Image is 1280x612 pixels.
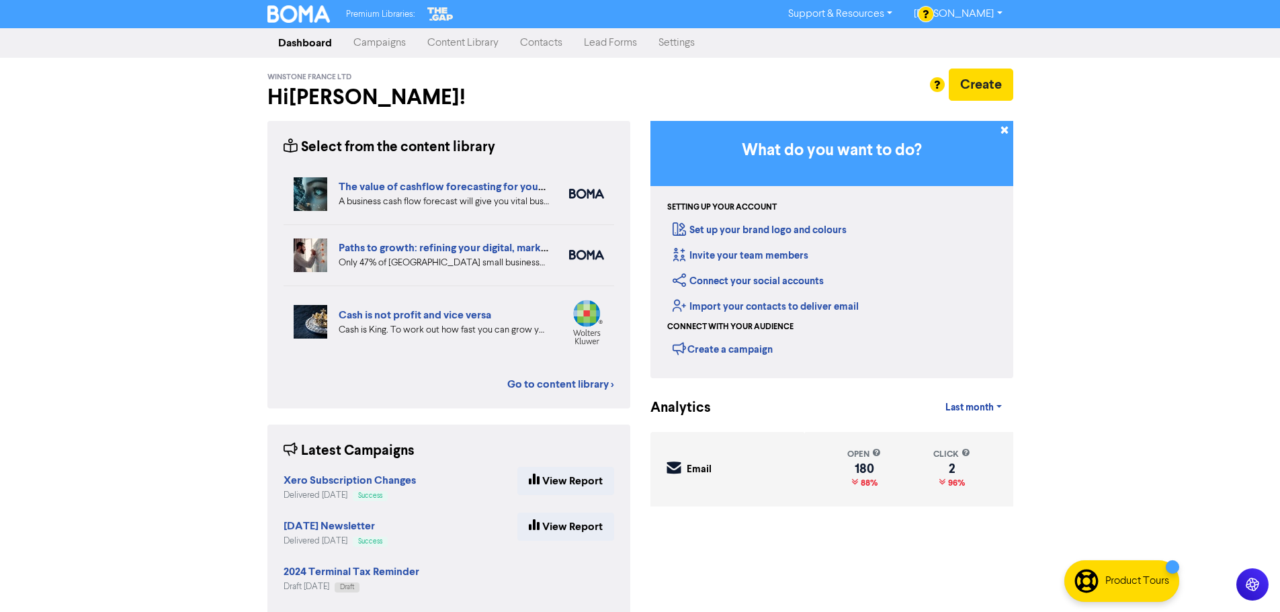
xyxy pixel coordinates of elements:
div: Only 47% of New Zealand small businesses expect growth in 2025. We’ve highlighted four key ways y... [339,256,549,270]
a: The value of cashflow forecasting for your business [339,180,586,193]
div: Cash is King. To work out how fast you can grow your business, you need to look at your projected... [339,323,549,337]
a: Last month [935,394,1013,421]
img: BOMA Logo [267,5,331,23]
a: View Report [517,467,614,495]
div: A business cash flow forecast will give you vital business intelligence to help you scenario-plan... [339,195,549,209]
h3: What do you want to do? [671,141,993,161]
iframe: Chat Widget [1213,548,1280,612]
a: Connect your social accounts [673,275,824,288]
strong: [DATE] Newsletter [284,519,375,533]
a: Go to content library > [507,376,614,392]
a: Settings [648,30,706,56]
button: Create [949,69,1013,101]
div: Delivered [DATE] [284,489,416,502]
div: 2 [933,464,970,474]
span: Last month [945,402,994,414]
a: Lead Forms [573,30,648,56]
a: Xero Subscription Changes [284,476,416,486]
div: Analytics [650,398,694,419]
img: boma_accounting [569,189,604,199]
div: Connect with your audience [667,321,794,333]
a: [DATE] Newsletter [284,521,375,532]
span: Draft [340,584,354,591]
span: Winstone France Ltd [267,73,351,82]
h2: Hi [PERSON_NAME] ! [267,85,630,110]
a: Invite your team members [673,249,808,262]
img: wolterskluwer [569,300,604,345]
a: Campaigns [343,30,417,56]
div: Email [687,462,712,478]
div: click [933,448,970,461]
span: 88% [858,478,878,488]
a: Set up your brand logo and colours [673,224,847,236]
span: Success [358,492,382,499]
span: 96% [945,478,965,488]
div: Latest Campaigns [284,441,415,462]
span: Premium Libraries: [346,10,415,19]
img: boma [569,250,604,260]
div: Delivered [DATE] [284,535,388,548]
div: open [847,448,881,461]
div: Setting up your account [667,202,777,214]
a: Import your contacts to deliver email [673,300,859,313]
a: Dashboard [267,30,343,56]
a: Cash is not profit and vice versa [339,308,491,322]
div: Select from the content library [284,137,495,158]
div: Getting Started in BOMA [650,121,1013,378]
strong: 2024 Terminal Tax Reminder [284,565,419,578]
div: Create a campaign [673,339,773,359]
strong: Xero Subscription Changes [284,474,416,487]
a: Support & Resources [777,3,903,25]
div: 180 [847,464,881,474]
a: Paths to growth: refining your digital, market and export strategies [339,241,656,255]
div: Draft [DATE] [284,580,419,593]
a: Contacts [509,30,573,56]
a: 2024 Terminal Tax Reminder [284,567,419,578]
a: [PERSON_NAME] [903,3,1013,25]
img: The Gap [425,5,455,23]
a: Content Library [417,30,509,56]
span: Success [358,538,382,545]
a: View Report [517,513,614,541]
